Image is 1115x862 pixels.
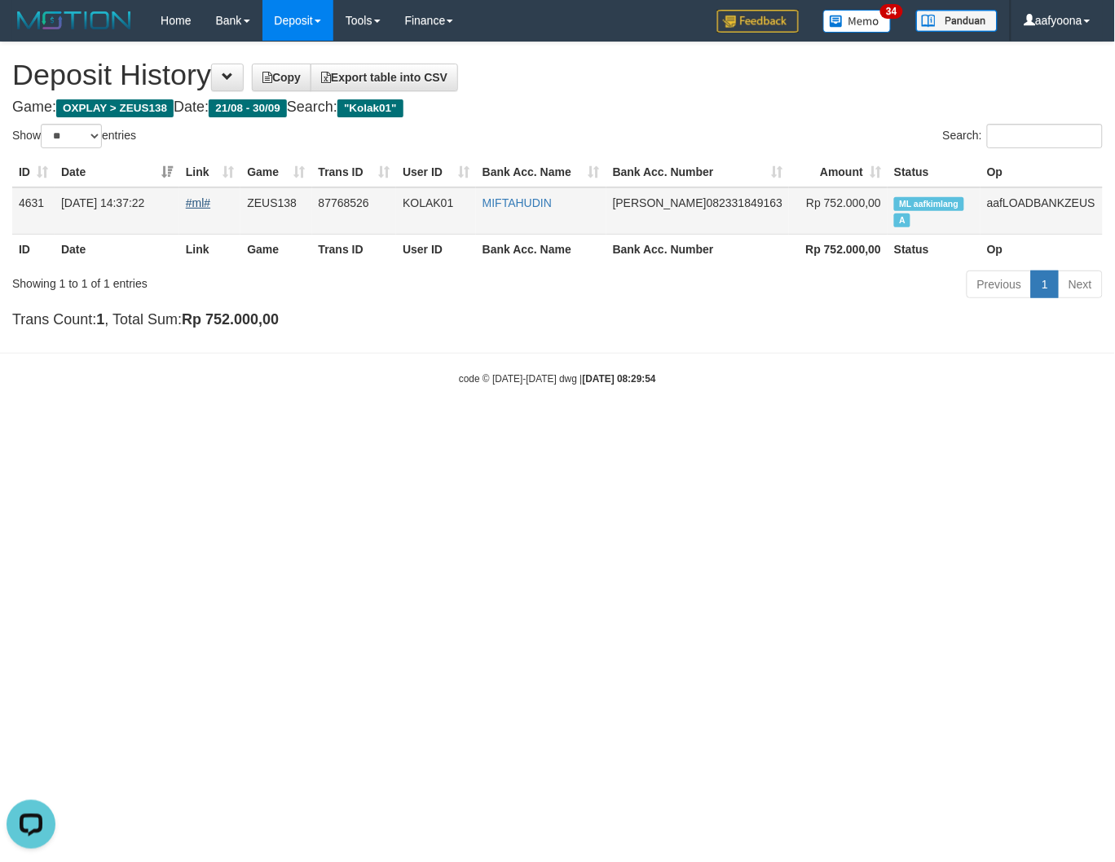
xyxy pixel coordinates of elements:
[7,7,55,55] button: Open LiveChat chat widget
[56,99,174,117] span: OXPLAY > ZEUS138
[240,234,311,264] th: Game
[182,311,279,328] strong: Rp 752.000,00
[1031,270,1059,298] a: 1
[606,234,790,264] th: Bank Acc. Number
[943,124,1103,148] label: Search:
[717,10,799,33] img: Feedback.jpg
[12,99,1103,116] h4: Game: Date: Search:
[483,196,552,209] a: MIFTAHUDIN
[888,157,981,187] th: Status
[987,124,1103,148] input: Search:
[396,234,476,264] th: User ID
[96,311,104,328] strong: 1
[476,234,606,264] th: Bank Acc. Name
[12,187,55,235] td: 4631
[252,64,311,91] a: Copy
[312,234,397,264] th: Trans ID
[981,234,1103,264] th: Op
[55,187,179,235] td: [DATE] 14:37:22
[880,4,902,19] span: 34
[262,71,301,84] span: Copy
[806,196,881,209] span: Rp 752.000,00
[312,157,397,187] th: Trans ID: activate to sort column ascending
[967,270,1032,298] a: Previous
[12,269,452,292] div: Showing 1 to 1 of 1 entries
[981,187,1103,235] td: aafLOADBANKZEUS
[806,243,882,256] strong: Rp 752.000,00
[888,234,981,264] th: Status
[459,373,656,385] small: code © [DATE]-[DATE] dwg |
[179,157,241,187] th: Link: activate to sort column ascending
[606,187,790,235] td: 082331849163
[337,99,403,117] span: "Kolak01"
[894,213,910,227] span: Approved
[606,157,790,187] th: Bank Acc. Number: activate to sort column ascending
[583,373,656,385] strong: [DATE] 08:29:54
[916,10,998,32] img: panduan.png
[12,124,136,148] label: Show entries
[55,234,179,264] th: Date
[12,312,1103,328] h4: Trans Count: , Total Sum:
[55,157,179,187] th: Date: activate to sort column ascending
[186,196,210,209] a: #ml#
[613,196,707,209] span: [PERSON_NAME]
[823,10,892,33] img: Button%20Memo.svg
[476,157,606,187] th: Bank Acc. Name: activate to sort column ascending
[12,234,55,264] th: ID
[12,157,55,187] th: ID: activate to sort column ascending
[240,187,311,235] td: ZEUS138
[240,157,311,187] th: Game: activate to sort column ascending
[981,157,1103,187] th: Op
[396,157,476,187] th: User ID: activate to sort column ascending
[312,187,397,235] td: 87768526
[209,99,287,117] span: 21/08 - 30/09
[311,64,458,91] a: Export table into CSV
[12,59,1103,91] h1: Deposit History
[179,234,241,264] th: Link
[12,8,136,33] img: MOTION_logo.png
[1058,270,1103,298] a: Next
[396,187,476,235] td: KOLAK01
[789,157,888,187] th: Amount: activate to sort column ascending
[894,197,963,211] span: Manually Linked by aafkimlang
[321,71,447,84] span: Export table into CSV
[41,124,102,148] select: Showentries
